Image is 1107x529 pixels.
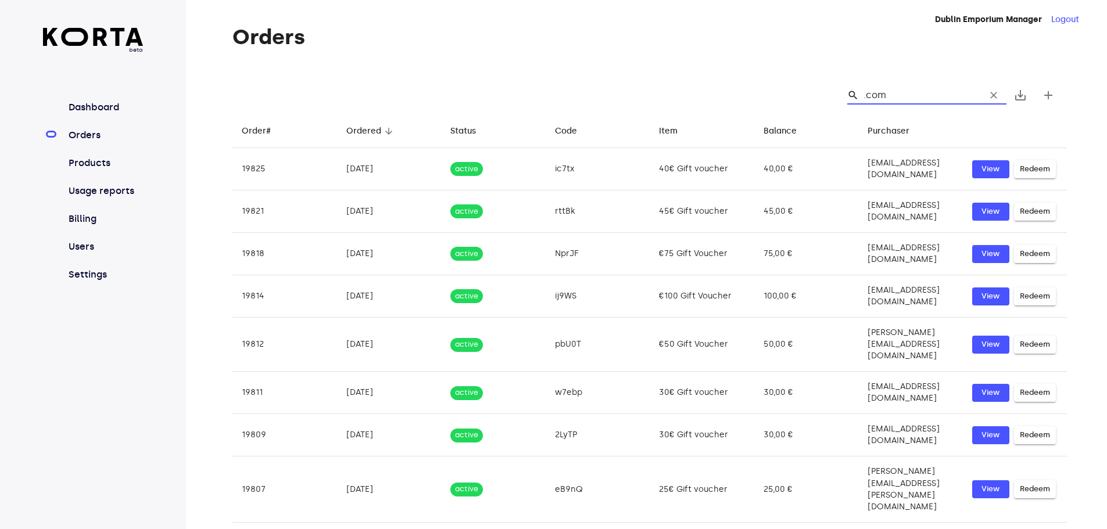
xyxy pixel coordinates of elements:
td: 25,00 € [754,456,859,522]
td: pbU0T [546,318,650,372]
span: active [450,164,483,175]
button: View [972,426,1009,444]
span: Redeem [1020,483,1050,496]
a: Users [66,240,144,254]
td: 30,00 € [754,414,859,456]
td: 50,00 € [754,318,859,372]
span: arrow_downward [384,126,394,136]
button: View [972,245,1009,263]
div: Code [555,124,577,138]
td: [DATE] [337,372,442,414]
div: Item [659,124,678,138]
h1: Orders [232,26,1067,49]
span: View [978,483,1004,496]
td: ij9WS [546,275,650,318]
td: [DATE] [337,233,442,275]
button: View [972,384,1009,402]
span: Redeem [1020,247,1050,261]
button: Redeem [1014,336,1056,354]
button: Export [1006,81,1034,109]
span: View [978,290,1004,303]
td: [DATE] [337,456,442,522]
span: View [978,247,1004,261]
span: add [1041,88,1055,102]
td: 19814 [232,275,337,318]
span: search [847,89,859,101]
a: Billing [66,212,144,226]
button: Redeem [1014,384,1056,402]
td: 19811 [232,372,337,414]
td: [EMAIL_ADDRESS][DOMAIN_NAME] [858,148,963,190]
button: Create new gift card [1034,81,1062,109]
button: View [972,480,1009,498]
a: Orders [66,128,144,142]
td: [PERSON_NAME][EMAIL_ADDRESS][PERSON_NAME][DOMAIN_NAME] [858,456,963,522]
span: Item [659,124,693,138]
td: 30€ Gift voucher [650,372,754,414]
button: View [972,336,1009,354]
td: [DATE] [337,148,442,190]
span: Redeem [1020,163,1050,176]
td: 40,00 € [754,148,859,190]
button: View [972,203,1009,221]
div: Order# [242,124,271,138]
button: Redeem [1014,287,1056,305]
td: 19809 [232,414,337,456]
span: active [450,430,483,441]
button: Redeem [1014,426,1056,444]
img: Korta [43,28,144,46]
td: 19807 [232,456,337,522]
span: Status [450,124,491,138]
span: View [978,338,1004,351]
a: Usage reports [66,184,144,198]
button: Logout [1051,14,1079,26]
span: View [978,205,1004,218]
td: €75 Gift Voucher [650,233,754,275]
div: Status [450,124,476,138]
td: rttBk [546,190,650,233]
span: active [450,339,483,350]
td: 45,00 € [754,190,859,233]
button: Redeem [1014,160,1056,178]
td: €100 Gift Voucher [650,275,754,318]
span: Purchaser [868,124,925,138]
span: active [450,206,483,217]
td: [EMAIL_ADDRESS][DOMAIN_NAME] [858,233,963,275]
td: 19825 [232,148,337,190]
div: Purchaser [868,124,909,138]
td: [DATE] [337,190,442,233]
span: active [450,484,483,495]
span: Balance [764,124,812,138]
button: Redeem [1014,480,1056,498]
button: View [972,160,1009,178]
div: Ordered [346,124,381,138]
td: 25€ Gift voucher [650,456,754,522]
td: 40€ Gift voucher [650,148,754,190]
span: Redeem [1020,205,1050,218]
td: 30€ Gift voucher [650,414,754,456]
span: Order# [242,124,286,138]
td: 2LyTP [546,414,650,456]
a: View [972,287,1009,305]
span: active [450,249,483,260]
td: [DATE] [337,275,442,318]
td: [EMAIL_ADDRESS][DOMAIN_NAME] [858,190,963,233]
span: active [450,387,483,398]
div: Balance [764,124,797,138]
span: clear [988,89,999,101]
td: w7ebp [546,372,650,414]
td: eB9nQ [546,456,650,522]
span: save_alt [1013,88,1027,102]
span: Redeem [1020,429,1050,442]
a: Products [66,156,144,170]
span: beta [43,46,144,54]
td: [EMAIL_ADDRESS][DOMAIN_NAME] [858,275,963,318]
a: Dashboard [66,100,144,114]
td: 19812 [232,318,337,372]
